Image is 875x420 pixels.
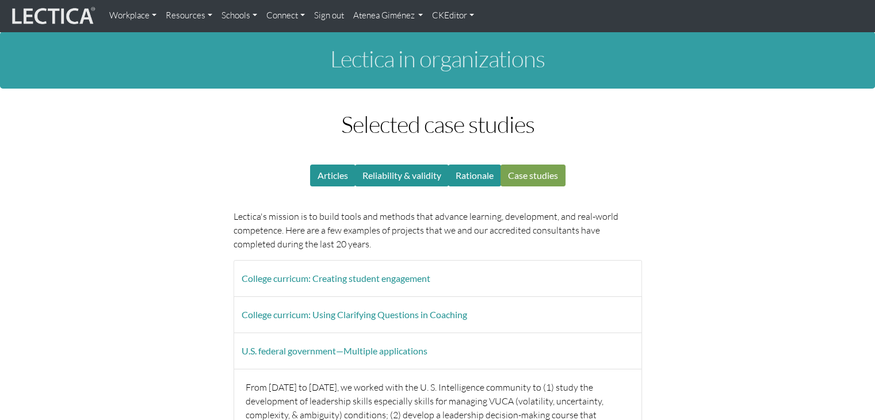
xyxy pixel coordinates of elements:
[234,209,642,251] p: Lectica's mission is to build tools and methods that advance learning, development, and real-worl...
[448,165,501,186] a: Rationale
[355,165,449,186] a: Reliability & validity
[105,5,161,27] a: Workplace
[9,5,95,27] img: lecticalive
[217,5,262,27] a: Schools
[161,5,217,27] a: Resources
[500,165,565,186] a: Case studies
[234,268,438,289] button: College curricum: Creating student engagement
[234,340,435,362] button: U.S. federal government—Multiple applications
[119,46,757,71] h1: Lectica in organizations
[234,112,642,137] h1: Selected case studies
[310,165,356,186] a: Articles
[234,304,475,326] button: College curricum: Using Clarifying Questions in Coaching
[262,5,310,27] a: Connect
[427,5,479,27] a: CKEditor
[310,5,349,27] a: Sign out
[349,5,428,27] a: Atenea Giménez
